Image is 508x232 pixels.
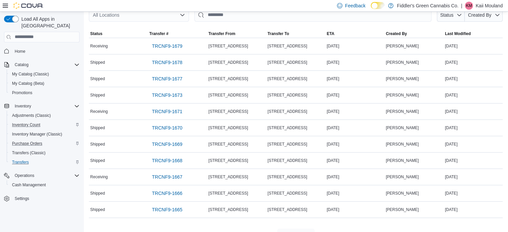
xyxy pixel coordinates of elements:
[149,154,185,167] a: TRCNF9-1668
[15,173,34,178] span: Operations
[7,120,82,130] button: Inventory Count
[12,113,51,118] span: Adjustments (Classic)
[9,121,43,129] a: Inventory Count
[466,2,472,10] span: KM
[208,109,248,114] span: [STREET_ADDRESS]
[15,49,25,54] span: Home
[1,101,82,111] button: Inventory
[9,130,79,138] span: Inventory Manager (Classic)
[149,72,185,85] a: TRCNF9-1677
[465,8,503,22] button: Created By
[444,91,503,99] div: [DATE]
[325,75,384,83] div: [DATE]
[90,158,105,163] span: Shipped
[7,130,82,139] button: Inventory Manager (Classic)
[152,92,182,98] span: TRCNF9-1673
[9,111,53,120] a: Adjustments (Classic)
[1,171,82,180] button: Operations
[268,158,307,163] span: [STREET_ADDRESS]
[7,79,82,88] button: My Catalog (Beta)
[9,149,79,157] span: Transfers (Classic)
[266,30,325,38] button: Transfer To
[12,132,62,137] span: Inventory Manager (Classic)
[268,43,307,49] span: [STREET_ADDRESS]
[149,88,185,102] a: TRCNF9-1673
[386,43,419,49] span: [PERSON_NAME]
[90,109,108,114] span: Receiving
[90,174,108,180] span: Receiving
[149,203,185,216] a: TRCNF9-1665
[12,61,79,69] span: Catalog
[152,190,182,197] span: TRCNF9-1666
[325,107,384,115] div: [DATE]
[149,39,185,53] a: TRCNF9-1679
[465,2,473,10] div: Kaii Mouland
[1,46,82,56] button: Home
[15,103,31,109] span: Inventory
[12,194,79,203] span: Settings
[90,207,105,212] span: Shipped
[12,47,79,55] span: Home
[9,149,48,157] a: Transfers (Classic)
[440,12,454,18] span: Status
[149,121,185,135] a: TRCNF9-1670
[152,206,182,213] span: TRCNF9-1665
[384,30,444,38] button: Created By
[444,124,503,132] div: [DATE]
[268,60,307,65] span: [STREET_ADDRESS]
[445,31,471,36] span: Last Modified
[325,58,384,66] div: [DATE]
[325,42,384,50] div: [DATE]
[12,102,34,110] button: Inventory
[268,191,307,196] span: [STREET_ADDRESS]
[386,109,419,114] span: [PERSON_NAME]
[208,142,248,147] span: [STREET_ADDRESS]
[207,30,266,38] button: Transfer From
[7,69,82,79] button: My Catalog (Classic)
[9,130,65,138] a: Inventory Manager (Classic)
[9,158,31,166] a: Transfers
[9,140,45,148] a: Purchase Orders
[15,62,28,67] span: Catalog
[1,194,82,203] button: Settings
[152,75,182,82] span: TRCNF9-1677
[444,42,503,50] div: [DATE]
[268,92,307,98] span: [STREET_ADDRESS]
[149,31,168,36] span: Transfer #
[12,71,49,77] span: My Catalog (Classic)
[9,140,79,148] span: Purchase Orders
[444,30,503,38] button: Last Modified
[461,2,462,10] p: |
[345,2,365,9] span: Feedback
[12,90,32,95] span: Promotions
[1,60,82,69] button: Catalog
[208,43,248,49] span: [STREET_ADDRESS]
[9,79,47,87] a: My Catalog (Beta)
[7,88,82,97] button: Promotions
[444,173,503,181] div: [DATE]
[9,181,79,189] span: Cash Management
[12,81,44,86] span: My Catalog (Beta)
[325,206,384,214] div: [DATE]
[12,172,37,180] button: Operations
[468,12,491,18] span: Created By
[12,102,79,110] span: Inventory
[90,60,105,65] span: Shipped
[152,141,182,148] span: TRCNF9-1669
[268,31,289,36] span: Transfer To
[386,207,419,212] span: [PERSON_NAME]
[90,191,105,196] span: Shipped
[149,170,185,184] a: TRCNF9-1667
[149,105,185,118] a: TRCNF9-1671
[9,158,79,166] span: Transfers
[12,141,42,146] span: Purchase Orders
[7,180,82,190] button: Cash Management
[19,16,79,29] span: Load All Apps in [GEOGRAPHIC_DATA]
[148,30,207,38] button: Transfer #
[325,189,384,197] div: [DATE]
[208,92,248,98] span: [STREET_ADDRESS]
[371,2,385,9] input: Dark Mode
[152,108,182,115] span: TRCNF9-1671
[9,89,79,97] span: Promotions
[7,148,82,158] button: Transfers (Classic)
